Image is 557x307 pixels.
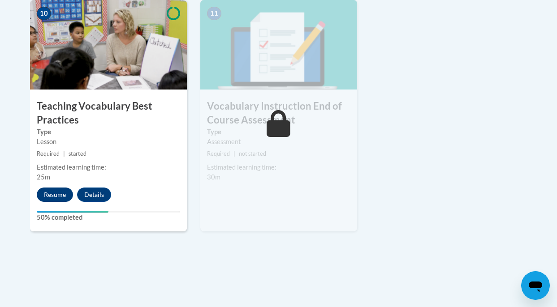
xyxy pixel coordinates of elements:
[37,150,60,157] span: Required
[30,99,187,127] h3: Teaching Vocabulary Best Practices
[37,127,180,137] label: Type
[233,150,235,157] span: |
[37,213,180,222] label: 50% completed
[37,137,180,147] div: Lesson
[207,162,350,172] div: Estimated learning time:
[63,150,65,157] span: |
[77,188,111,202] button: Details
[239,150,266,157] span: not started
[37,211,108,213] div: Your progress
[37,7,51,20] span: 10
[207,127,350,137] label: Type
[37,162,180,172] div: Estimated learning time:
[37,173,50,181] span: 25m
[207,137,350,147] div: Assessment
[207,7,221,20] span: 11
[521,271,550,300] iframe: Button to launch messaging window
[200,99,357,127] h3: Vocabulary Instruction End of Course Assessment
[207,173,220,181] span: 30m
[207,150,230,157] span: Required
[37,188,73,202] button: Resume
[69,150,86,157] span: started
